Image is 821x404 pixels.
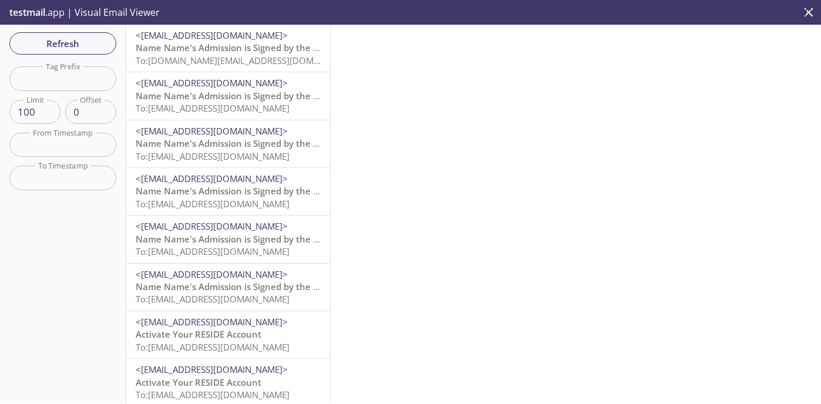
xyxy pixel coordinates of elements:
[126,168,330,215] div: <[EMAIL_ADDRESS][DOMAIN_NAME]>Name Name's Admission is Signed by the ResidentTo:[EMAIL_ADDRESS][D...
[136,90,351,102] span: Name Name's Admission is Signed by the Resident
[136,389,290,400] span: To: [EMAIL_ADDRESS][DOMAIN_NAME]
[136,198,290,210] span: To: [EMAIL_ADDRESS][DOMAIN_NAME]
[126,120,330,167] div: <[EMAIL_ADDRESS][DOMAIN_NAME]>Name Name's Admission is Signed by the ResidentTo:[EMAIL_ADDRESS][D...
[136,77,288,89] span: <[EMAIL_ADDRESS][DOMAIN_NAME]>
[136,268,288,280] span: <[EMAIL_ADDRESS][DOMAIN_NAME]>
[126,216,330,262] div: <[EMAIL_ADDRESS][DOMAIN_NAME]>Name Name's Admission is Signed by the ResidentTo:[EMAIL_ADDRESS][D...
[136,328,261,340] span: Activate Your RESIDE Account
[19,36,107,51] span: Refresh
[136,341,290,353] span: To: [EMAIL_ADDRESS][DOMAIN_NAME]
[136,316,288,328] span: <[EMAIL_ADDRESS][DOMAIN_NAME]>
[136,173,288,184] span: <[EMAIL_ADDRESS][DOMAIN_NAME]>
[136,185,351,197] span: Name Name's Admission is Signed by the Resident
[136,150,290,162] span: To: [EMAIL_ADDRESS][DOMAIN_NAME]
[126,72,330,119] div: <[EMAIL_ADDRESS][DOMAIN_NAME]>Name Name's Admission is Signed by the ResidentTo:[EMAIL_ADDRESS][D...
[136,137,351,149] span: Name Name's Admission is Signed by the Resident
[136,281,351,292] span: Name Name's Admission is Signed by the Resident
[9,32,116,55] button: Refresh
[136,55,359,66] span: To: [DOMAIN_NAME][EMAIL_ADDRESS][DOMAIN_NAME]
[136,376,261,388] span: Activate Your RESIDE Account
[136,29,288,41] span: <[EMAIL_ADDRESS][DOMAIN_NAME]>
[136,220,288,232] span: <[EMAIL_ADDRESS][DOMAIN_NAME]>
[136,363,288,375] span: <[EMAIL_ADDRESS][DOMAIN_NAME]>
[136,233,351,245] span: Name Name's Admission is Signed by the Resident
[9,6,45,19] span: testmail
[126,264,330,311] div: <[EMAIL_ADDRESS][DOMAIN_NAME]>Name Name's Admission is Signed by the ResidentTo:[EMAIL_ADDRESS][D...
[136,42,351,53] span: Name Name's Admission is Signed by the Resident
[136,125,288,137] span: <[EMAIL_ADDRESS][DOMAIN_NAME]>
[136,102,290,114] span: To: [EMAIL_ADDRESS][DOMAIN_NAME]
[126,311,330,358] div: <[EMAIL_ADDRESS][DOMAIN_NAME]>Activate Your RESIDE AccountTo:[EMAIL_ADDRESS][DOMAIN_NAME]
[126,25,330,72] div: <[EMAIL_ADDRESS][DOMAIN_NAME]>Name Name's Admission is Signed by the ResidentTo:[DOMAIN_NAME][EMA...
[136,293,290,305] span: To: [EMAIL_ADDRESS][DOMAIN_NAME]
[136,245,290,257] span: To: [EMAIL_ADDRESS][DOMAIN_NAME]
